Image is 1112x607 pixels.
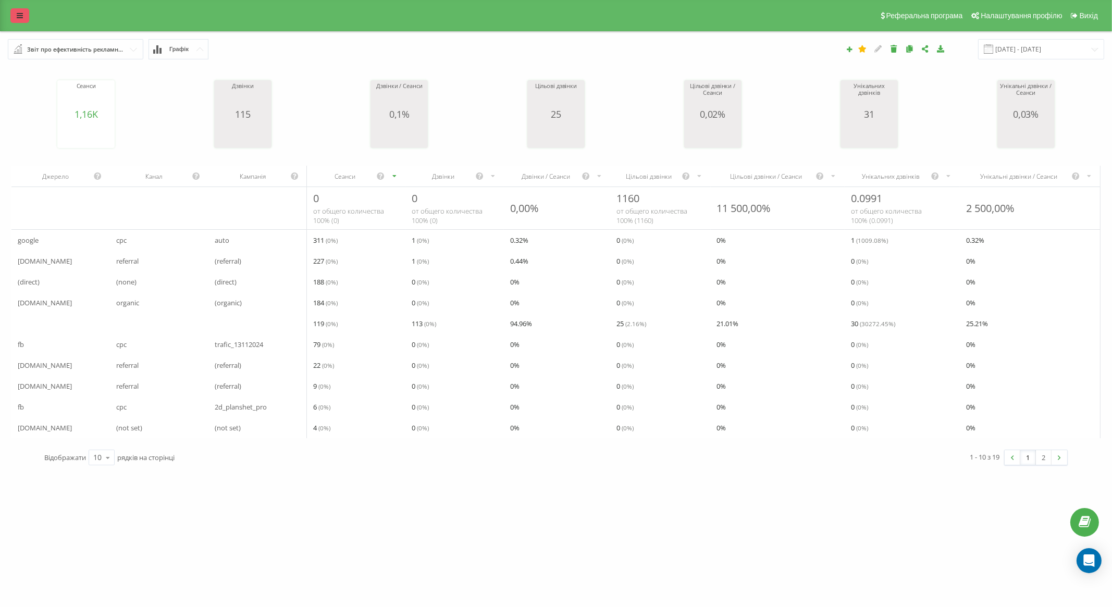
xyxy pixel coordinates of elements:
span: ( 0 %) [856,299,868,307]
span: 0 % [966,422,975,434]
div: Дзвінки / Сеанси [510,172,581,181]
span: 184 [313,296,338,309]
span: 0 [412,380,429,392]
span: 0 [616,359,634,371]
i: Завантажити звіт [936,45,945,52]
span: ( 0 %) [326,299,338,307]
span: ( 0 %) [417,382,429,390]
span: ( 0 %) [622,257,634,265]
span: 0.0991 [851,191,882,205]
span: ( 0 %) [622,382,634,390]
div: Сеанси [313,172,376,181]
span: 30 [851,317,895,330]
span: 2d_planshet_pro [215,401,267,413]
span: fb [18,401,24,413]
span: ( 0 %) [326,257,338,265]
span: ( 0 %) [417,278,429,286]
span: 0 % [717,359,726,371]
span: 0 % [717,338,726,351]
span: 0 % [510,401,520,413]
span: 0 [412,401,429,413]
div: Цільові дзвінки [535,83,577,109]
span: 0 [412,276,429,288]
span: 0 [851,401,868,413]
span: ( 0 %) [322,340,334,349]
span: ( 0 %) [417,361,429,369]
span: 0 [412,338,429,351]
span: 25 [616,317,646,330]
div: Дзвінки [232,83,253,109]
span: (not set) [116,422,142,434]
span: 0 [851,255,868,267]
span: ( 1009.08 %) [856,236,888,244]
span: ( 0 %) [856,424,868,432]
span: ( 0 %) [417,257,429,265]
span: 0 [851,338,868,351]
span: ( 0 %) [856,361,868,369]
span: 0 [616,276,634,288]
span: ( 0 %) [417,299,429,307]
div: 0,03% [1000,109,1052,119]
span: fb [18,338,24,351]
span: Вихід [1080,11,1098,20]
span: Відображати [44,453,86,462]
div: Звіт про ефективність рекламних кампаній [27,44,125,55]
span: [DOMAIN_NAME] [18,422,72,434]
div: Сеанси [75,83,98,109]
span: 0 % [966,296,975,309]
span: ( 0 %) [417,340,429,349]
span: ( 0 %) [326,278,338,286]
span: от общего количества 100% ( 1160 ) [616,206,687,225]
span: 0 [412,359,429,371]
span: 0 [851,296,868,309]
span: ( 30272.45 %) [860,319,895,328]
span: 115 [235,108,250,120]
div: Унікальних дзвінків [851,172,931,181]
span: referral [116,359,139,371]
span: (organic) [215,296,242,309]
span: ( 0 %) [622,278,634,286]
span: ( 0 %) [318,382,330,390]
span: ( 0 %) [318,403,330,411]
span: ( 0 %) [622,340,634,349]
span: ( 0 %) [856,278,868,286]
span: 0.32 % [966,234,984,246]
span: ( 0 %) [622,403,634,411]
span: ( 0 %) [424,319,436,328]
i: Цей звіт буде завантажено першим при відкритті Аналітики. Ви можете призначити будь-який інший ва... [858,45,867,52]
a: 1 [1020,450,1036,465]
span: 0 % [717,422,726,434]
span: 0 % [966,338,975,351]
span: 25.21 % [966,317,988,330]
span: (direct) [215,276,237,288]
i: Редагувати звіт [874,45,883,52]
span: cpc [116,234,127,246]
span: 119 [313,317,338,330]
span: 0 [851,380,868,392]
span: [DOMAIN_NAME] [18,255,72,267]
span: 0 % [510,422,520,434]
div: 11 500,00% [717,201,771,215]
span: 1,16K [75,108,98,120]
span: ( 0 %) [856,382,868,390]
span: ( 0 %) [326,319,338,328]
span: 0 % [966,359,975,371]
span: 21.01 % [717,317,739,330]
span: 0 % [510,359,520,371]
div: Джерело [18,172,93,181]
span: 0 [412,422,429,434]
span: 0 [616,234,634,246]
span: Графік [169,46,189,53]
div: Унікальні дзвінки / Сеанси [966,172,1071,181]
span: 227 [313,255,338,267]
span: ( 0 %) [622,299,634,307]
i: Створити звіт [846,46,853,52]
span: ( 0 %) [622,236,634,244]
span: 0 [851,359,868,371]
span: ( 0 %) [326,236,338,244]
span: [DOMAIN_NAME] [18,380,72,392]
div: Open Intercom Messenger [1077,548,1102,573]
span: 0 % [717,401,726,413]
span: 0 % [717,380,726,392]
span: от общего количества 100% ( 0 ) [313,206,384,225]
